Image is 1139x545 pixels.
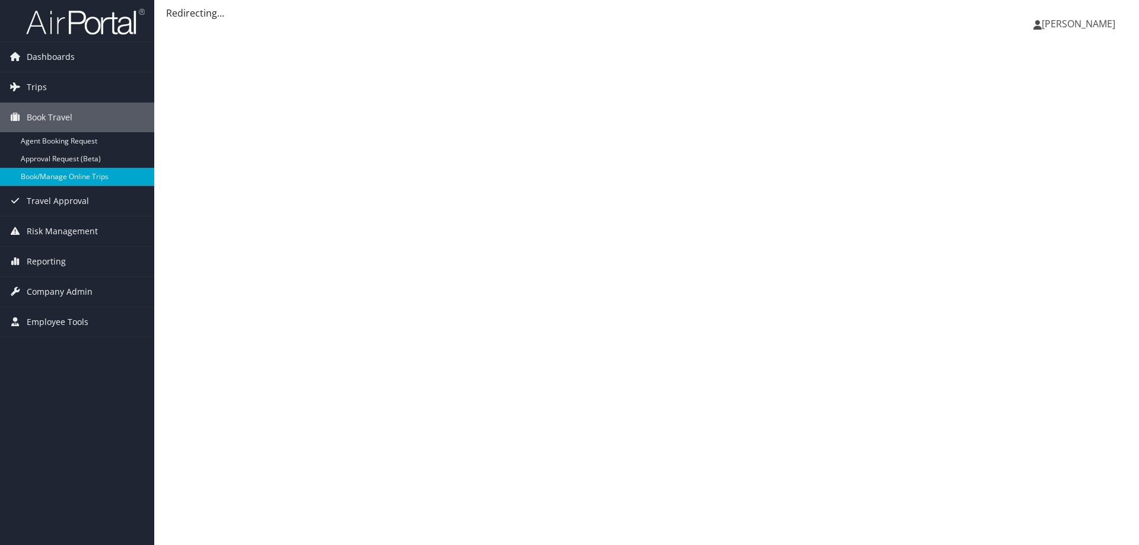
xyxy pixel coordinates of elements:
[27,277,93,307] span: Company Admin
[27,307,88,337] span: Employee Tools
[27,247,66,276] span: Reporting
[26,8,145,36] img: airportal-logo.png
[166,6,1127,20] div: Redirecting...
[27,42,75,72] span: Dashboards
[27,103,72,132] span: Book Travel
[27,72,47,102] span: Trips
[1033,6,1127,42] a: [PERSON_NAME]
[1042,17,1115,30] span: [PERSON_NAME]
[27,216,98,246] span: Risk Management
[27,186,89,216] span: Travel Approval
